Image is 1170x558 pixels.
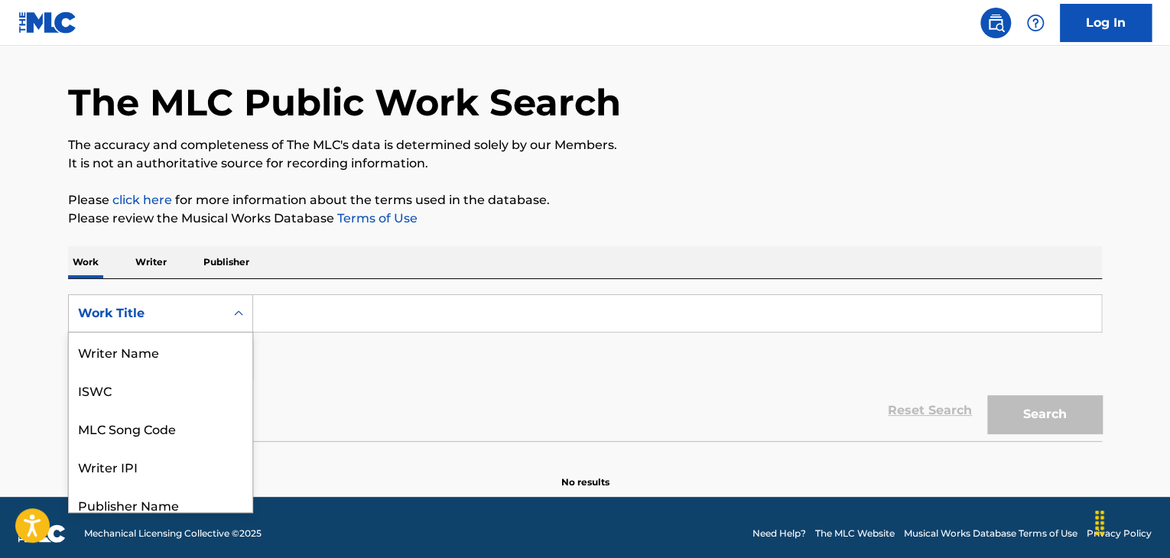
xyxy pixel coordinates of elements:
img: help [1026,14,1045,32]
div: Publisher Name [69,485,252,524]
div: Writer Name [69,333,252,371]
form: Search Form [68,294,1102,441]
p: The accuracy and completeness of The MLC's data is determined solely by our Members. [68,136,1102,154]
a: click here [112,193,172,207]
p: Publisher [199,246,254,278]
a: Log In [1060,4,1152,42]
div: Writer IPI [69,447,252,485]
iframe: Chat Widget [1094,485,1170,558]
div: Work Title [78,304,216,323]
p: It is not an authoritative source for recording information. [68,154,1102,173]
a: The MLC Website [815,527,895,540]
p: Work [68,246,103,278]
img: search [986,14,1005,32]
a: Need Help? [752,527,806,540]
div: Help [1020,8,1051,38]
p: No results [561,457,609,489]
span: Mechanical Licensing Collective © 2025 [84,527,262,540]
div: MLC Song Code [69,409,252,447]
p: Please review the Musical Works Database [68,209,1102,228]
a: Public Search [980,8,1011,38]
a: Privacy Policy [1087,527,1152,540]
a: Terms of Use [334,211,418,225]
img: MLC Logo [18,11,77,34]
h1: The MLC Public Work Search [68,79,621,125]
div: Drag [1087,500,1112,546]
p: Please for more information about the terms used in the database. [68,191,1102,209]
p: Writer [131,246,171,278]
div: ISWC [69,371,252,409]
a: Musical Works Database Terms of Use [904,527,1077,540]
